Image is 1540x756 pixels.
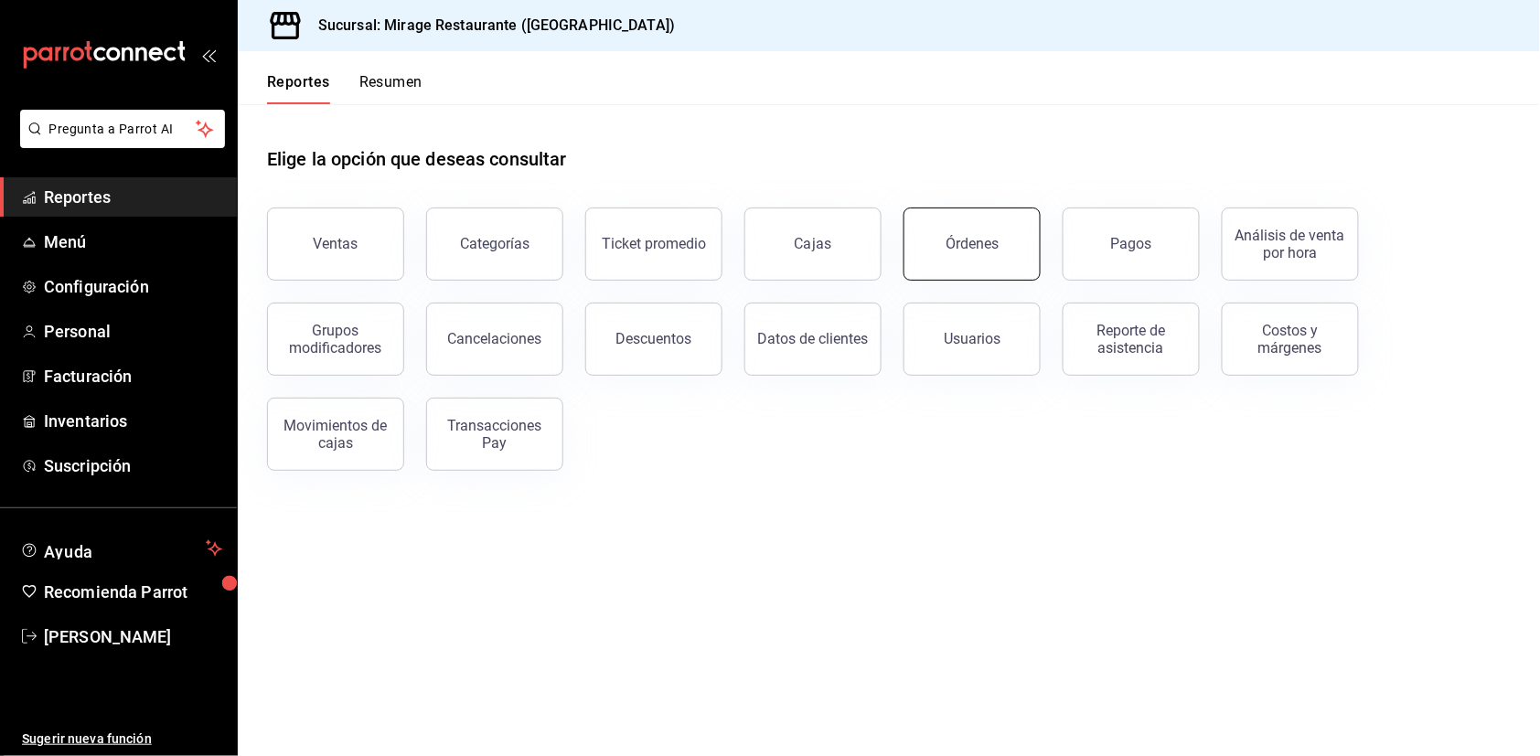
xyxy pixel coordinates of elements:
a: Pregunta a Parrot AI [13,133,225,152]
button: Ventas [267,208,404,281]
button: Resumen [359,73,422,104]
div: Cancelaciones [448,330,542,347]
a: Cajas [744,208,882,281]
div: Órdenes [946,235,999,252]
div: Grupos modificadores [279,322,392,357]
button: Análisis de venta por hora [1222,208,1359,281]
button: Usuarios [904,303,1041,376]
button: open_drawer_menu [201,48,216,62]
button: Transacciones Pay [426,398,563,471]
div: navigation tabs [267,73,422,104]
div: Categorías [460,235,529,252]
span: [PERSON_NAME] [44,624,222,649]
div: Cajas [795,233,832,255]
span: Inventarios [44,409,222,433]
span: Suscripción [44,453,222,478]
span: Ayuda [44,538,198,559]
button: Cancelaciones [426,303,563,376]
h3: Sucursal: Mirage Restaurante ([GEOGRAPHIC_DATA]) [304,15,675,37]
div: Descuentos [616,330,692,347]
button: Datos de clientes [744,303,882,376]
div: Reporte de asistencia [1075,322,1188,357]
button: Categorías [426,208,563,281]
span: Configuración [44,274,222,299]
div: Costos y márgenes [1234,322,1347,357]
button: Reportes [267,73,330,104]
button: Pagos [1063,208,1200,281]
div: Ventas [314,235,358,252]
div: Transacciones Pay [438,417,551,452]
div: Pagos [1111,235,1152,252]
span: Sugerir nueva función [22,729,222,749]
button: Reporte de asistencia [1063,303,1200,376]
span: Recomienda Parrot [44,580,222,604]
span: Reportes [44,185,222,209]
button: Grupos modificadores [267,303,404,376]
button: Pregunta a Parrot AI [20,110,225,148]
div: Ticket promedio [602,235,706,252]
div: Análisis de venta por hora [1234,227,1347,261]
button: Descuentos [585,303,722,376]
button: Órdenes [904,208,1041,281]
button: Costos y márgenes [1222,303,1359,376]
div: Usuarios [944,330,1000,347]
button: Movimientos de cajas [267,398,404,471]
span: Facturación [44,364,222,389]
span: Menú [44,229,222,254]
button: Ticket promedio [585,208,722,281]
div: Movimientos de cajas [279,417,392,452]
h1: Elige la opción que deseas consultar [267,145,567,173]
span: Pregunta a Parrot AI [49,120,197,139]
div: Datos de clientes [758,330,869,347]
span: Personal [44,319,222,344]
